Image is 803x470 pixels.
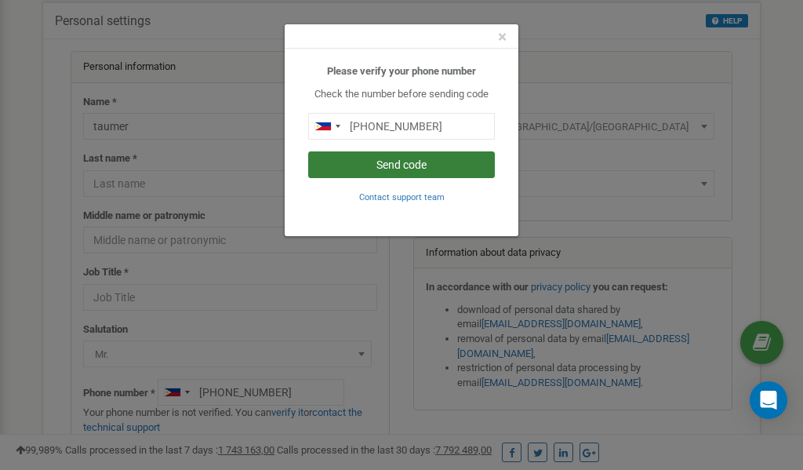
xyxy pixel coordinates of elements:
[327,65,476,77] b: Please verify your phone number
[498,27,507,46] span: ×
[308,113,495,140] input: 0905 123 4567
[750,381,787,419] div: Open Intercom Messenger
[308,87,495,102] p: Check the number before sending code
[498,29,507,46] button: Close
[308,151,495,178] button: Send code
[359,192,445,202] small: Contact support team
[359,191,445,202] a: Contact support team
[309,114,345,139] div: Telephone country code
